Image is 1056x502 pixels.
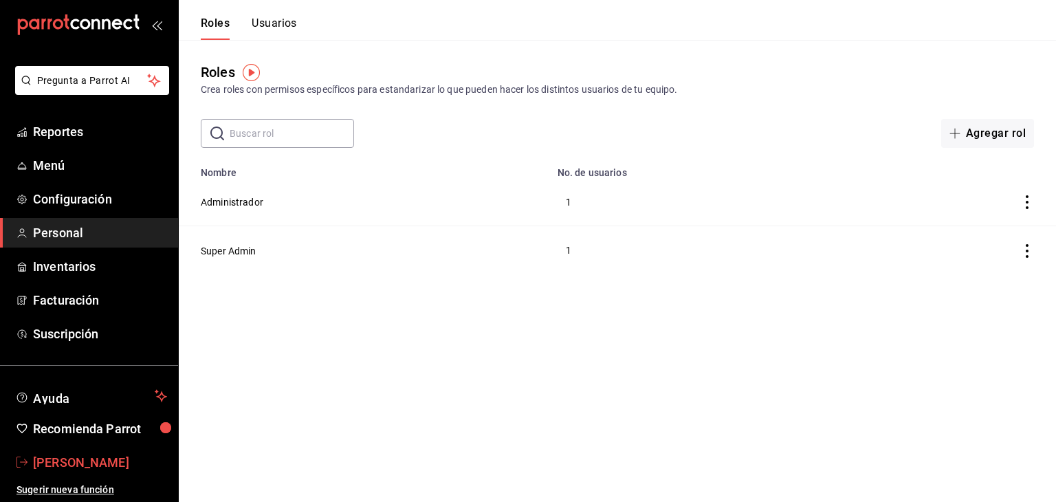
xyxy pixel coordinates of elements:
[201,17,297,40] div: navigation tabs
[201,62,235,83] div: Roles
[243,64,260,81] img: Tooltip marker
[1020,195,1034,209] button: actions
[33,257,167,276] span: Inventarios
[549,159,865,178] th: No. de usuarios
[201,195,263,209] button: Administrador
[15,66,169,95] button: Pregunta a Parrot AI
[941,119,1034,148] button: Agregar rol
[252,17,297,40] button: Usuarios
[201,17,230,40] button: Roles
[151,19,162,30] button: open_drawer_menu
[1020,244,1034,258] button: actions
[33,190,167,208] span: Configuración
[33,223,167,242] span: Personal
[201,83,1034,97] div: Crea roles con permisos específicos para estandarizar lo que pueden hacer los distintos usuarios ...
[37,74,148,88] span: Pregunta a Parrot AI
[33,156,167,175] span: Menú
[230,120,354,147] input: Buscar rol
[33,419,167,438] span: Recomienda Parrot
[179,159,549,178] th: Nombre
[16,483,167,497] span: Sugerir nueva función
[33,122,167,141] span: Reportes
[549,226,865,274] td: 1
[549,178,865,226] td: 1
[33,388,149,404] span: Ayuda
[10,83,169,98] a: Pregunta a Parrot AI
[33,291,167,309] span: Facturación
[33,453,167,472] span: [PERSON_NAME]
[33,325,167,343] span: Suscripción
[201,244,256,258] button: Super Admin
